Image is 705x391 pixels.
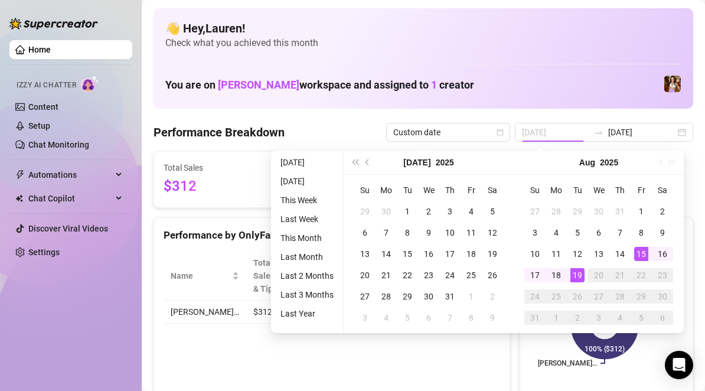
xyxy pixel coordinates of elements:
div: 31 [613,204,627,219]
div: 16 [422,247,436,261]
button: Choose a year [600,151,618,174]
td: 2025-07-08 [397,222,418,243]
div: 28 [549,204,563,219]
div: 1 [634,204,648,219]
td: 2025-08-08 [631,222,652,243]
td: 2025-07-30 [588,201,609,222]
td: 2025-07-12 [482,222,503,243]
div: 7 [613,226,627,240]
td: 2025-07-10 [439,222,461,243]
td: 2025-09-03 [588,307,609,328]
div: 19 [485,247,500,261]
span: Izzy AI Chatter [17,80,76,91]
td: 2025-07-16 [418,243,439,265]
td: 2025-08-02 [652,201,673,222]
h1: You are on workspace and assigned to creator [165,79,474,92]
td: 2025-07-18 [461,243,482,265]
div: 3 [592,311,606,325]
td: 2025-09-04 [609,307,631,328]
span: Name [171,269,230,282]
td: 2025-08-23 [652,265,673,286]
div: 25 [549,289,563,304]
td: 2025-07-02 [418,201,439,222]
div: 14 [379,247,393,261]
td: 2025-08-03 [524,222,546,243]
td: 2025-08-20 [588,265,609,286]
td: 2025-07-29 [397,286,418,307]
td: 2025-08-01 [631,201,652,222]
img: logo-BBDzfeDw.svg [9,18,98,30]
td: 2025-08-31 [524,307,546,328]
div: 4 [379,311,393,325]
div: 9 [485,311,500,325]
div: 8 [464,311,478,325]
div: 7 [379,226,393,240]
td: 2025-09-05 [631,307,652,328]
td: [PERSON_NAME]… [164,301,246,324]
div: 12 [485,226,500,240]
td: 2025-09-06 [652,307,673,328]
div: Performance by OnlyFans Creator [164,227,500,243]
td: 2025-07-13 [354,243,376,265]
td: 2025-08-27 [588,286,609,307]
th: Tu [397,180,418,201]
div: 6 [592,226,606,240]
div: 13 [358,247,372,261]
div: 28 [613,289,627,304]
a: Settings [28,247,60,257]
td: 2025-07-28 [376,286,397,307]
td: 2025-08-12 [567,243,588,265]
div: 6 [422,311,436,325]
th: Tu [567,180,588,201]
td: 2025-09-01 [546,307,567,328]
a: Discover Viral Videos [28,224,108,233]
div: 13 [592,247,606,261]
div: 31 [528,311,542,325]
td: 2025-06-30 [376,201,397,222]
div: 4 [464,204,478,219]
td: 2025-08-26 [567,286,588,307]
td: 2025-07-20 [354,265,376,286]
div: 11 [464,226,478,240]
td: 2025-07-26 [482,265,503,286]
button: Previous month (PageUp) [361,151,374,174]
div: 23 [422,268,436,282]
div: 26 [485,268,500,282]
th: Name [164,252,246,301]
div: 2 [485,289,500,304]
th: Total Sales & Tips [246,252,296,301]
div: 29 [400,289,414,304]
input: Start date [522,126,589,139]
span: [PERSON_NAME] [218,79,299,91]
td: 2025-07-25 [461,265,482,286]
div: 14 [613,247,627,261]
td: 2025-07-30 [418,286,439,307]
div: 26 [570,289,585,304]
th: Sa [482,180,503,201]
td: 2025-08-13 [588,243,609,265]
span: Chat Copilot [28,189,112,208]
td: 2025-08-05 [567,222,588,243]
li: This Week [276,193,338,207]
td: 2025-08-04 [376,307,397,328]
div: 30 [422,289,436,304]
td: 2025-09-02 [567,307,588,328]
div: 23 [655,268,670,282]
td: 2025-07-31 [439,286,461,307]
div: 30 [592,204,606,219]
div: 20 [358,268,372,282]
div: 9 [655,226,670,240]
td: 2025-07-24 [439,265,461,286]
li: Last 3 Months [276,288,338,302]
a: Content [28,102,58,112]
li: Last Month [276,250,338,264]
td: 2025-07-29 [567,201,588,222]
th: Sa [652,180,673,201]
img: Elena [664,76,681,92]
div: 2 [655,204,670,219]
td: 2025-07-22 [397,265,418,286]
div: 31 [443,289,457,304]
div: 20 [592,268,606,282]
div: 22 [400,268,414,282]
div: 22 [634,268,648,282]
